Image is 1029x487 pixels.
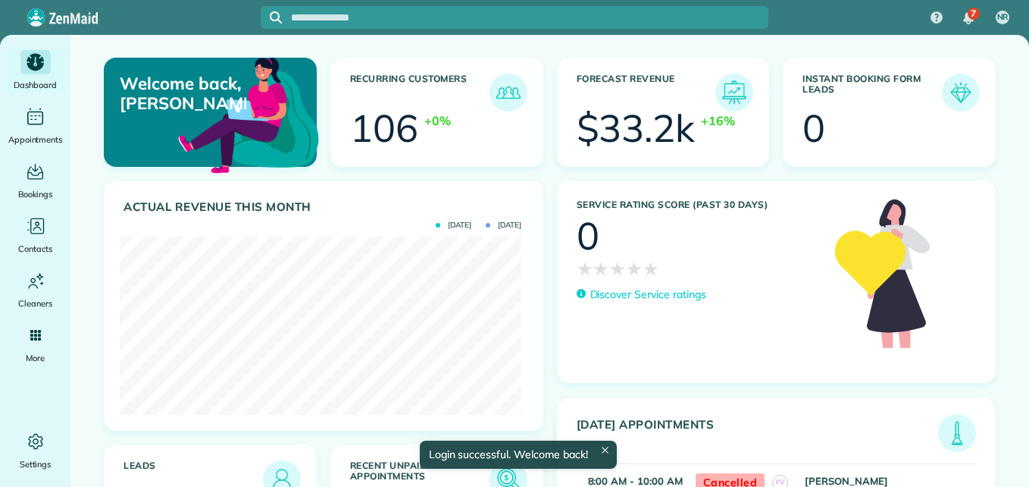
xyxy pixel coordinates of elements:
[6,214,64,256] a: Contacts
[952,2,984,35] div: 7 unread notifications
[261,11,282,24] button: Focus search
[6,429,64,472] a: Settings
[577,418,939,452] h3: [DATE] Appointments
[18,187,53,202] span: Bookings
[6,269,64,311] a: Cleaners
[18,241,52,256] span: Contacts
[802,74,942,112] h3: Instant Booking Form Leads
[8,132,63,147] span: Appointments
[486,222,521,229] span: [DATE]
[350,74,489,112] h3: Recurring Customers
[20,457,52,472] span: Settings
[350,109,418,147] div: 106
[26,350,45,366] span: More
[577,74,716,112] h3: Forecast Revenue
[577,287,706,303] a: Discover Service ratings
[805,475,888,487] strong: [PERSON_NAME]
[175,40,322,187] img: dashboard_welcome-42a62b7d889689a78055ac9021e634bf52bae3f8056760290aed330b23ab8690.png
[424,112,451,130] div: +0%
[6,159,64,202] a: Bookings
[719,77,749,108] img: icon_forecast_revenue-8c13a41c7ed35a8dcfafea3cbb826a0462acb37728057bba2d056411b612bbbe.png
[590,287,706,303] p: Discover Service ratings
[18,296,52,311] span: Cleaners
[124,200,527,214] h3: Actual Revenue this month
[577,109,696,147] div: $33.2k
[577,200,820,210] h3: Service Rating score (past 30 days)
[14,77,57,93] span: Dashboard
[588,475,683,487] strong: 8:00 AM - 10:00 AM
[593,255,609,282] span: ★
[6,105,64,147] a: Appointments
[971,8,976,20] span: 7
[946,77,976,108] img: icon_form_leads-04211a6a04a5b2264e4ee56bc0799ec3eb69b7e499cbb523a139df1d13a81ae0.png
[577,255,593,282] span: ★
[643,255,659,282] span: ★
[419,441,616,469] div: Login successful. Welcome back!
[120,74,246,114] p: Welcome back, [PERSON_NAME]!
[577,217,599,255] div: 0
[609,255,626,282] span: ★
[270,11,282,24] svg: Focus search
[802,109,825,147] div: 0
[701,112,735,130] div: +16%
[997,11,1009,24] span: NR
[493,77,524,108] img: icon_recurring_customers-cf858462ba22bcd05b5a5880d41d6543d210077de5bb9ebc9590e49fd87d84ed.png
[436,222,471,229] span: [DATE]
[942,418,972,448] img: icon_todays_appointments-901f7ab196bb0bea1936b74009e4eb5ffbc2d2711fa7634e0d609ed5ef32b18b.png
[626,255,643,282] span: ★
[6,50,64,93] a: Dashboard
